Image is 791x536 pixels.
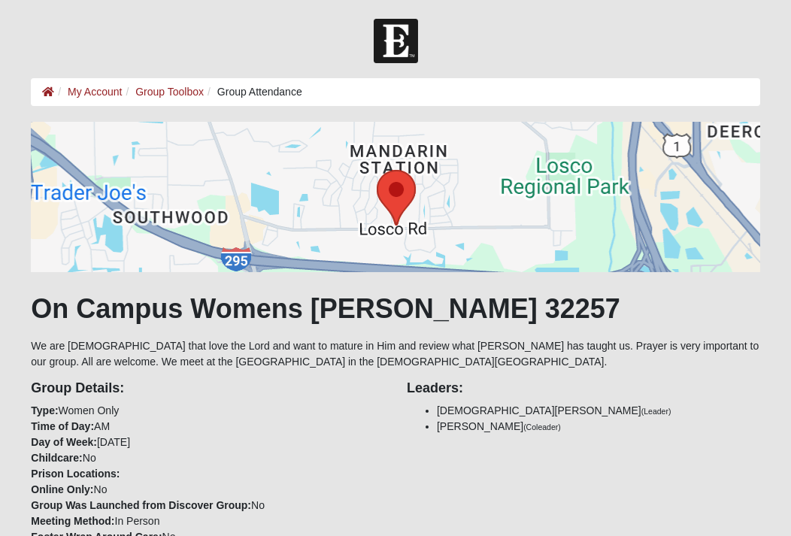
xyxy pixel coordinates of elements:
[437,403,760,419] li: [DEMOGRAPHIC_DATA][PERSON_NAME]
[31,292,759,325] h1: On Campus Womens [PERSON_NAME] 32257
[135,86,204,98] a: Group Toolbox
[31,452,82,464] strong: Childcare:
[31,404,58,416] strong: Type:
[641,407,671,416] small: (Leader)
[437,419,760,435] li: [PERSON_NAME]
[204,84,302,100] li: Group Attendance
[31,420,94,432] strong: Time of Day:
[68,86,122,98] a: My Account
[523,422,561,432] small: (Coleader)
[31,380,384,397] h4: Group Details:
[31,499,251,511] strong: Group Was Launched from Discover Group:
[31,468,120,480] strong: Prison Locations:
[31,483,93,495] strong: Online Only:
[31,436,97,448] strong: Day of Week:
[374,19,418,63] img: Church of Eleven22 Logo
[407,380,760,397] h4: Leaders:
